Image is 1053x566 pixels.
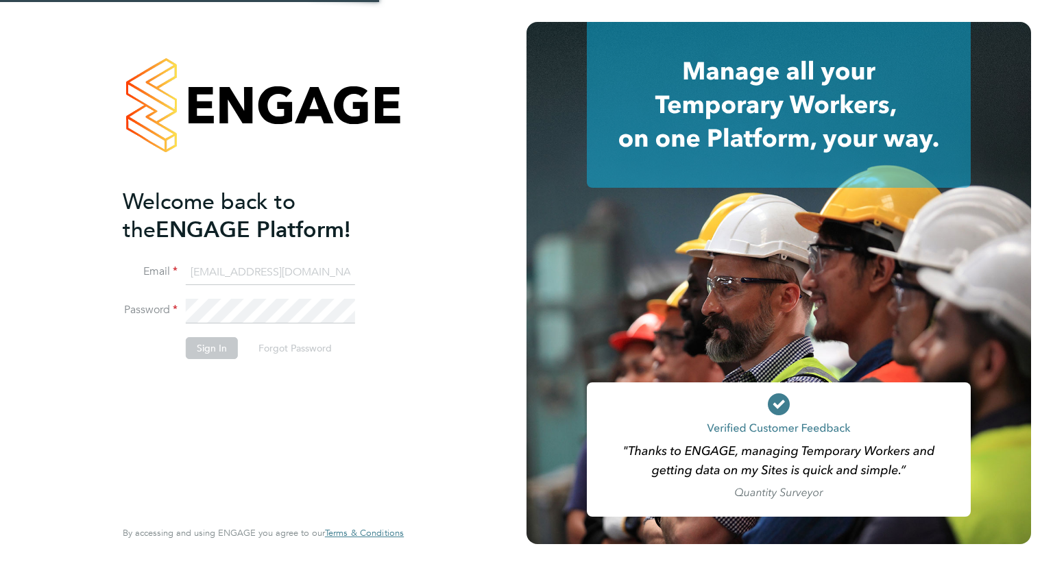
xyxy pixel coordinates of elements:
h2: ENGAGE Platform! [123,188,390,244]
button: Sign In [186,337,238,359]
a: Terms & Conditions [325,528,404,539]
label: Email [123,264,178,279]
span: Welcome back to the [123,188,295,243]
label: Password [123,303,178,317]
span: By accessing and using ENGAGE you agree to our [123,527,404,539]
span: Terms & Conditions [325,527,404,539]
button: Forgot Password [247,337,343,359]
input: Enter your work email... [186,260,355,285]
